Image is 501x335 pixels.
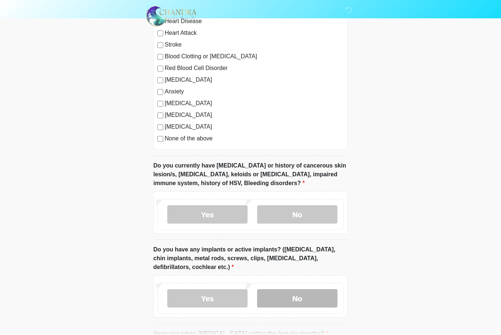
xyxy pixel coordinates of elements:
[153,245,348,272] label: Do you have any implants or active implants? ([MEDICAL_DATA], chin implants, metal rods, screws, ...
[165,64,344,73] label: Red Blood Cell Disorder
[157,42,163,48] input: Stroke
[165,76,344,84] label: [MEDICAL_DATA]
[165,52,344,61] label: Blood Clotting or [MEDICAL_DATA]
[165,134,344,143] label: None of the above
[157,89,163,95] input: Anxiety
[153,161,348,188] label: Do you currently have [MEDICAL_DATA] or history of cancerous skin lesion/s, [MEDICAL_DATA], keloi...
[165,122,344,131] label: [MEDICAL_DATA]
[257,289,337,308] label: No
[157,113,163,118] input: [MEDICAL_DATA]
[165,111,344,119] label: [MEDICAL_DATA]
[157,30,163,36] input: Heart Attack
[157,101,163,107] input: [MEDICAL_DATA]
[157,54,163,60] input: Blood Clotting or [MEDICAL_DATA]
[165,29,344,37] label: Heart Attack
[165,40,344,49] label: Stroke
[157,124,163,130] input: [MEDICAL_DATA]
[167,205,248,224] label: Yes
[167,289,248,308] label: Yes
[257,205,337,224] label: No
[165,99,344,108] label: [MEDICAL_DATA]
[157,66,163,71] input: Red Blood Cell Disorder
[157,136,163,142] input: None of the above
[157,77,163,83] input: [MEDICAL_DATA]
[165,87,344,96] label: Anxiety
[146,5,197,27] img: Chandra Aesthetic Beauty Bar Logo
